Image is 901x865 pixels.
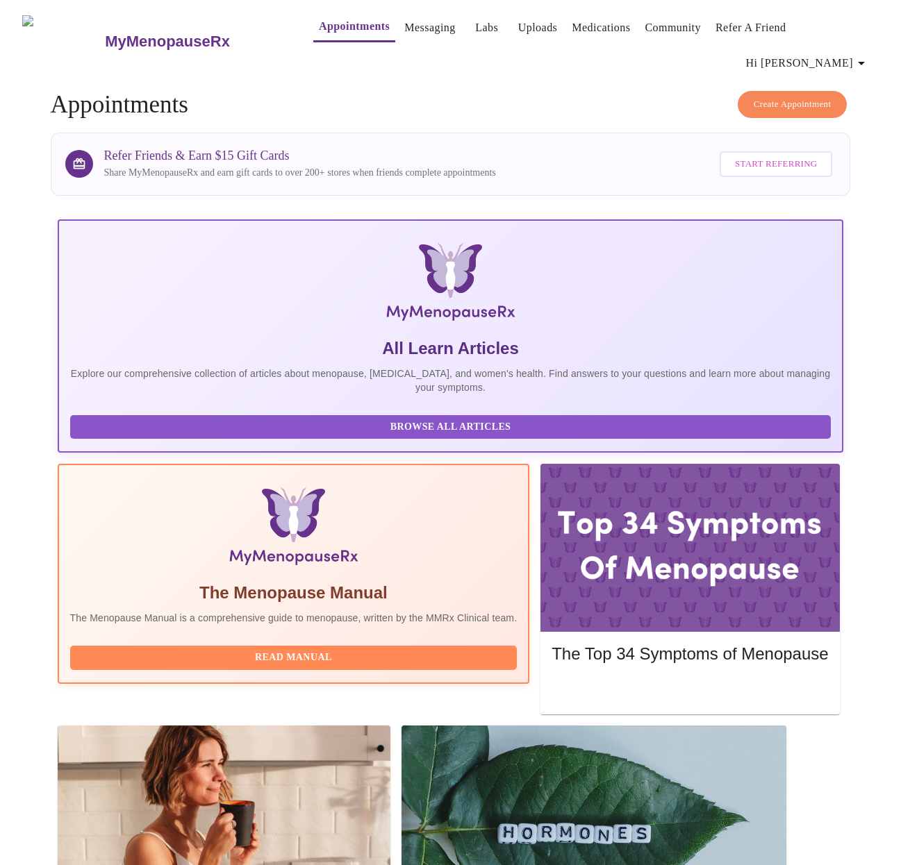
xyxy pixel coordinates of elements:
h5: The Top 34 Symptoms of Menopause [552,643,828,665]
p: Explore our comprehensive collection of articles about menopause, [MEDICAL_DATA], and women's hea... [70,367,832,394]
a: Labs [475,18,498,37]
img: MyMenopauseRx Logo [188,243,713,326]
button: Read Manual [70,646,518,670]
button: Community [639,14,706,42]
button: Medications [566,14,636,42]
button: Uploads [513,14,563,42]
span: Hi [PERSON_NAME] [746,53,870,73]
h3: MyMenopauseRx [105,33,230,51]
span: Create Appointment [754,96,832,112]
a: Messaging [404,18,455,37]
button: Create Appointment [738,91,848,118]
button: Messaging [399,14,461,42]
p: The Menopause Manual is a comprehensive guide to menopause, written by the MMRx Clinical team. [70,611,518,625]
h5: The Menopause Manual [70,582,518,604]
span: Read More [565,682,814,699]
span: Start Referring [735,156,817,172]
a: Browse All Articles [70,420,835,432]
button: Start Referring [720,151,832,177]
p: Share MyMenopauseRx and earn gift cards to over 200+ stores when friends complete appointments [104,166,496,180]
button: Read More [552,678,828,703]
a: Community [645,18,701,37]
button: Appointments [313,12,395,42]
button: Hi [PERSON_NAME] [741,49,875,77]
button: Refer a Friend [710,14,792,42]
img: MyMenopauseRx Logo [22,15,104,67]
a: Refer a Friend [716,18,786,37]
a: Start Referring [716,144,836,184]
a: MyMenopauseRx [104,17,286,66]
a: Read Manual [70,650,521,662]
h4: Appointments [51,91,851,119]
a: Read More [552,683,832,695]
a: Uploads [518,18,558,37]
button: Labs [465,14,509,42]
span: Read Manual [84,649,504,666]
a: Appointments [319,17,390,36]
img: Menopause Manual [141,487,446,571]
h5: All Learn Articles [70,337,832,360]
a: Medications [572,18,630,37]
h3: Refer Friends & Earn $15 Gift Cards [104,149,496,163]
button: Browse All Articles [70,415,832,439]
span: Browse All Articles [84,419,818,436]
